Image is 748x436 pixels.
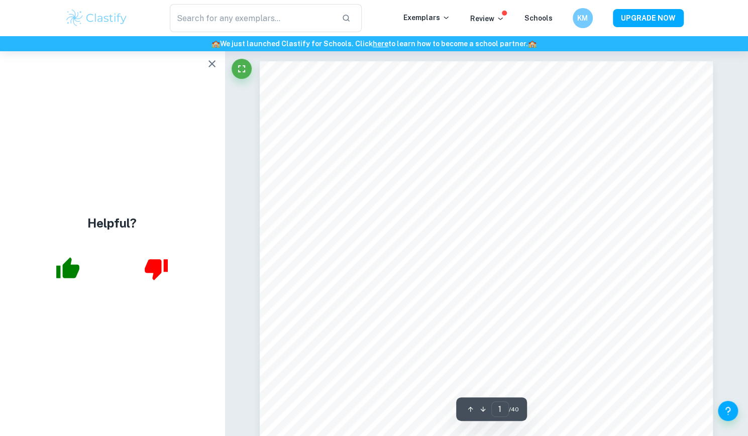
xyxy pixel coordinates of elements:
[65,8,129,28] img: Clastify logo
[87,214,137,232] h4: Helpful?
[524,14,553,22] a: Schools
[403,12,450,23] p: Exemplars
[232,59,252,79] button: Fullscreen
[528,40,537,48] span: 🏫
[373,40,388,48] a: here
[2,38,746,49] h6: We just launched Clastify for Schools. Click to learn how to become a school partner.
[170,4,334,32] input: Search for any exemplars...
[211,40,220,48] span: 🏫
[470,13,504,24] p: Review
[577,13,588,24] h6: KM
[573,8,593,28] button: KM
[613,9,684,27] button: UPGRADE NOW
[509,405,519,414] span: / 40
[718,401,738,421] button: Help and Feedback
